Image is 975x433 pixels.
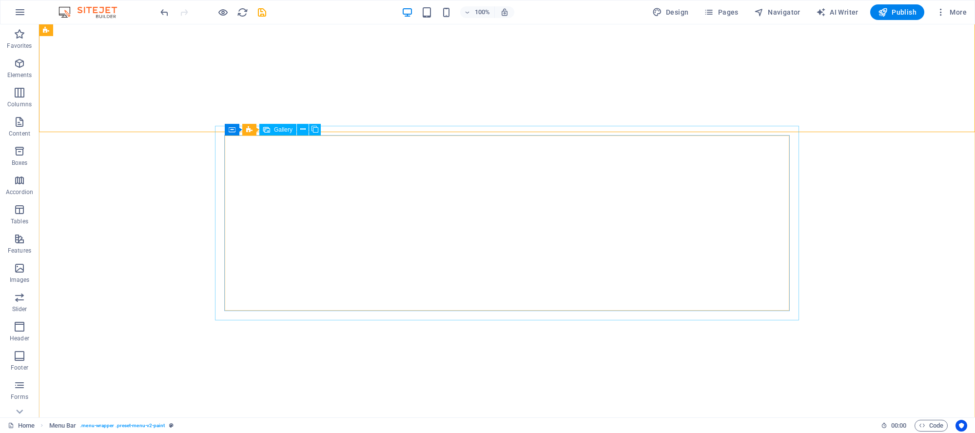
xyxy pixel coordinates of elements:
button: Publish [870,4,924,20]
p: Accordion [6,188,33,196]
p: Favorites [7,42,32,50]
i: Reload page [237,7,248,18]
button: Usercentrics [955,420,967,432]
button: AI Writer [812,4,862,20]
button: Code [915,420,948,432]
span: 00 00 [891,420,906,432]
button: More [932,4,971,20]
span: Pages [704,7,738,17]
span: Publish [878,7,916,17]
i: This element is a customizable preset [169,423,174,428]
button: save [256,6,268,18]
span: . menu-wrapper .preset-menu-v2-paint [80,420,165,432]
p: Boxes [12,159,28,167]
p: Footer [11,364,28,372]
p: Content [9,130,30,138]
a: Click to cancel selection. Double-click to open Pages [8,420,35,432]
p: Features [8,247,31,255]
span: Code [919,420,943,432]
h6: 100% [475,6,490,18]
span: Navigator [754,7,800,17]
p: Columns [7,100,32,108]
button: Pages [700,4,742,20]
button: Design [648,4,693,20]
p: Slider [12,305,27,313]
span: Gallery [274,127,292,133]
span: : [898,422,899,429]
span: More [936,7,967,17]
p: Header [10,335,29,342]
button: undo [158,6,170,18]
p: Images [10,276,30,284]
i: Save (Ctrl+S) [256,7,268,18]
button: Navigator [750,4,804,20]
div: Design (Ctrl+Alt+Y) [648,4,693,20]
p: Elements [7,71,32,79]
button: reload [236,6,248,18]
span: Design [652,7,689,17]
button: 100% [460,6,495,18]
span: AI Writer [816,7,858,17]
p: Forms [11,393,28,401]
i: On resize automatically adjust zoom level to fit chosen device. [500,8,509,17]
span: Click to select. Double-click to edit [49,420,77,432]
img: Editor Logo [56,6,129,18]
p: Tables [11,217,28,225]
nav: breadcrumb [49,420,174,432]
h6: Session time [881,420,907,432]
